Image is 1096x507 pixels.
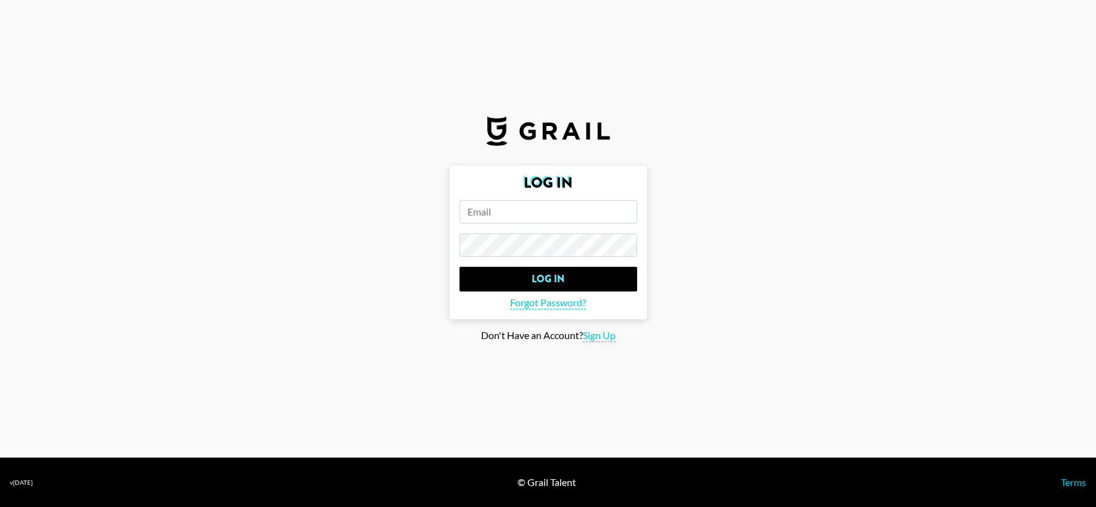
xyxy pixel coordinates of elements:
h2: Log In [459,175,637,190]
div: © Grail Talent [517,476,576,488]
div: v [DATE] [10,479,33,487]
img: Grail Talent Logo [487,116,610,146]
span: Sign Up [583,329,616,342]
input: Log In [459,267,637,291]
span: Forgot Password? [510,296,586,309]
a: Terms [1061,476,1086,488]
input: Email [459,200,637,224]
div: Don't Have an Account? [10,329,1086,342]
